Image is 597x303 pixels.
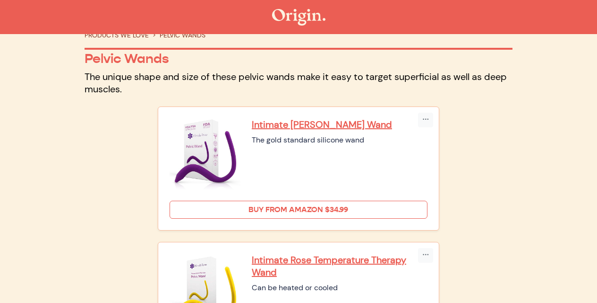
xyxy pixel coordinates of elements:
[272,9,325,26] img: The Origin Shop
[252,254,427,278] a: Intimate Rose Temperature Therapy Wand
[85,71,512,95] p: The unique shape and size of these pelvic wands make it easy to target superficial as well as dee...
[85,51,512,67] p: Pelvic Wands
[149,30,205,40] li: PELVIC WANDS
[252,134,427,146] div: The gold standard silicone wand
[252,282,427,294] div: Can be heated or cooled
[252,118,427,131] a: Intimate [PERSON_NAME] Wand
[170,118,240,189] img: Intimate Rose Pelvic Wand
[85,31,149,39] a: PRODUCTS WE LOVE
[170,201,427,219] a: Buy from Amazon $34.99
